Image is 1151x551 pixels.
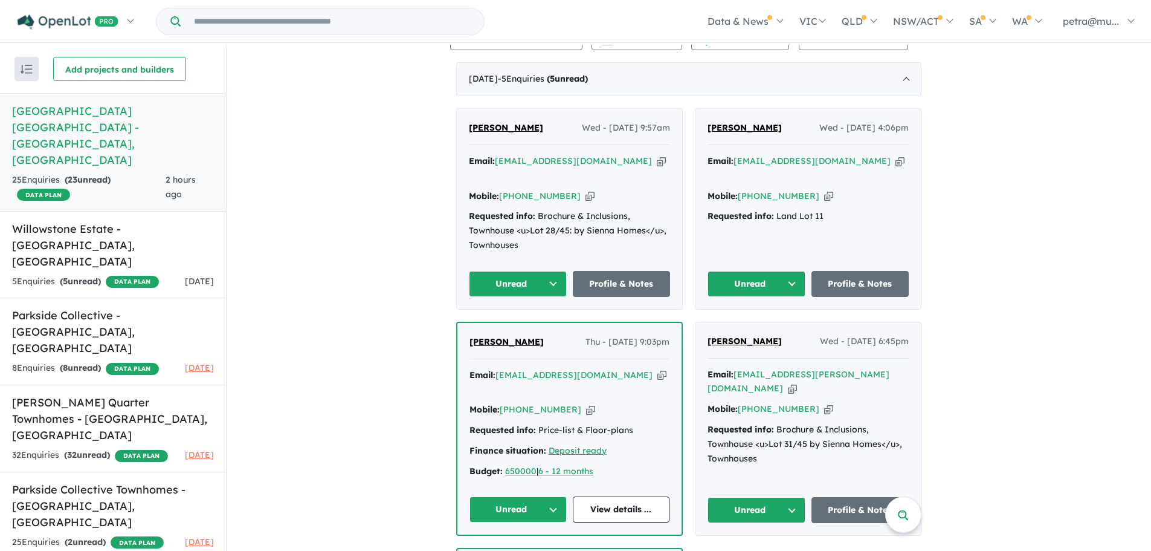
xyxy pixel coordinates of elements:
[824,190,833,203] button: Copy
[65,174,111,185] strong: ( unread)
[549,445,607,456] a: Deposit ready
[106,363,159,375] span: DATA PLAN
[708,423,909,466] div: Brochure & Inclusions, Townhouse <u>Lot 31/45 by Sienna Homes</u>, Townhouses
[708,122,782,133] span: [PERSON_NAME]
[820,334,909,349] span: Wed - [DATE] 6:45pm
[12,173,166,202] div: 25 Enquir ies
[469,404,500,415] strong: Mobile:
[708,191,738,201] strong: Mobile:
[21,65,33,74] img: sort.svg
[538,466,593,477] a: 6 - 12 months
[12,448,168,463] div: 32 Enquir ies
[166,174,196,200] span: 2 hours ago
[12,481,214,530] h5: Parkside Collective Townhomes - [GEOGRAPHIC_DATA] , [GEOGRAPHIC_DATA]
[469,121,543,135] a: [PERSON_NAME]
[708,334,782,349] a: [PERSON_NAME]
[17,189,70,201] span: DATA PLAN
[106,276,159,288] span: DATA PLAN
[708,210,774,221] strong: Requested info:
[18,15,118,30] img: Openlot PRO Logo White
[12,221,214,270] h5: Willowstone Estate - [GEOGRAPHIC_DATA] , [GEOGRAPHIC_DATA]
[68,174,77,185] span: 23
[500,404,581,415] a: [PHONE_NUMBER]
[469,271,567,297] button: Unread
[708,155,733,166] strong: Email:
[469,425,536,435] strong: Requested info:
[499,191,581,201] a: [PHONE_NUMBER]
[585,335,669,350] span: Thu - [DATE] 9:03pm
[505,466,537,477] a: 650000
[185,362,214,373] span: [DATE]
[65,536,106,547] strong: ( unread)
[12,394,214,443] h5: [PERSON_NAME] Quarter Townhomes - [GEOGRAPHIC_DATA] , [GEOGRAPHIC_DATA]
[738,403,819,414] a: [PHONE_NUMBER]
[12,307,214,356] h5: Parkside Collective - [GEOGRAPHIC_DATA] , [GEOGRAPHIC_DATA]
[738,191,819,201] a: [PHONE_NUMBER]
[185,449,214,460] span: [DATE]
[811,271,909,297] a: Profile & Notes
[550,73,555,84] span: 5
[469,370,495,380] strong: Email:
[469,336,544,347] span: [PERSON_NAME]
[733,155,891,166] a: [EMAIL_ADDRESS][DOMAIN_NAME]
[469,465,669,479] div: |
[12,361,159,376] div: 8 Enquir ies
[708,424,774,435] strong: Requested info:
[63,276,68,287] span: 5
[547,73,588,84] strong: ( unread)
[12,275,159,289] div: 5 Enquir ies
[708,369,889,394] a: [EMAIL_ADDRESS][PERSON_NAME][DOMAIN_NAME]
[1063,15,1119,27] span: petra@mu...
[469,335,544,350] a: [PERSON_NAME]
[185,536,214,547] span: [DATE]
[708,369,733,380] strong: Email:
[708,121,782,135] a: [PERSON_NAME]
[115,450,168,462] span: DATA PLAN
[183,8,482,34] input: Try estate name, suburb, builder or developer
[498,73,588,84] span: - 5 Enquir ies
[495,370,653,380] a: [EMAIL_ADDRESS][DOMAIN_NAME]
[708,403,738,414] strong: Mobile:
[708,271,805,297] button: Unread
[456,62,921,96] div: [DATE]
[469,155,495,166] strong: Email:
[708,336,782,347] span: [PERSON_NAME]
[585,190,595,203] button: Copy
[708,497,805,523] button: Unread
[53,57,186,81] button: Add projects and builders
[469,497,567,523] button: Unread
[586,403,595,416] button: Copy
[469,209,670,252] div: Brochure & Inclusions, Townhouse <u>Lot 28/45: by Sienna Homes</u>, Townhouses
[469,191,499,201] strong: Mobile:
[63,362,68,373] span: 8
[111,536,164,549] span: DATA PLAN
[469,423,669,438] div: Price-list & Floor-plans
[67,449,77,460] span: 32
[60,276,101,287] strong: ( unread)
[469,445,546,456] strong: Finance situation:
[824,403,833,416] button: Copy
[495,155,652,166] a: [EMAIL_ADDRESS][DOMAIN_NAME]
[708,209,909,224] div: Land Lot 11
[811,497,909,523] a: Profile & Notes
[895,155,904,168] button: Copy
[657,369,666,382] button: Copy
[469,210,535,221] strong: Requested info:
[68,536,73,547] span: 2
[469,466,503,477] strong: Budget:
[582,121,670,135] span: Wed - [DATE] 9:57am
[573,271,671,297] a: Profile & Notes
[788,382,797,395] button: Copy
[573,497,670,523] a: View details ...
[12,103,214,168] h5: [GEOGRAPHIC_DATA] [GEOGRAPHIC_DATA] - [GEOGRAPHIC_DATA] , [GEOGRAPHIC_DATA]
[12,535,164,550] div: 25 Enquir ies
[64,449,110,460] strong: ( unread)
[819,121,909,135] span: Wed - [DATE] 4:06pm
[60,362,101,373] strong: ( unread)
[185,276,214,287] span: [DATE]
[469,122,543,133] span: [PERSON_NAME]
[657,155,666,168] button: Copy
